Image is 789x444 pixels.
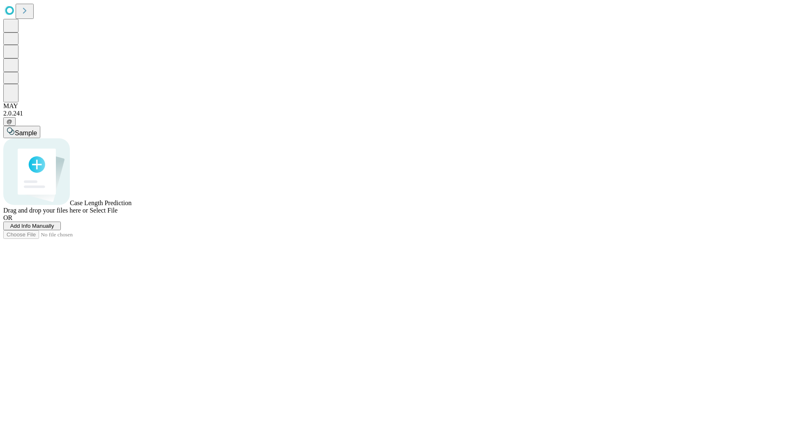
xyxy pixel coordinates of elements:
button: Add Info Manually [3,222,61,230]
span: @ [7,118,12,125]
span: Drag and drop your files here or [3,207,88,214]
span: OR [3,214,12,221]
span: Select File [90,207,118,214]
div: MAY [3,102,786,110]
span: Add Info Manually [10,223,54,229]
span: Case Length Prediction [70,199,131,206]
span: Sample [15,129,37,136]
button: Sample [3,126,40,138]
button: @ [3,117,16,126]
div: 2.0.241 [3,110,786,117]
